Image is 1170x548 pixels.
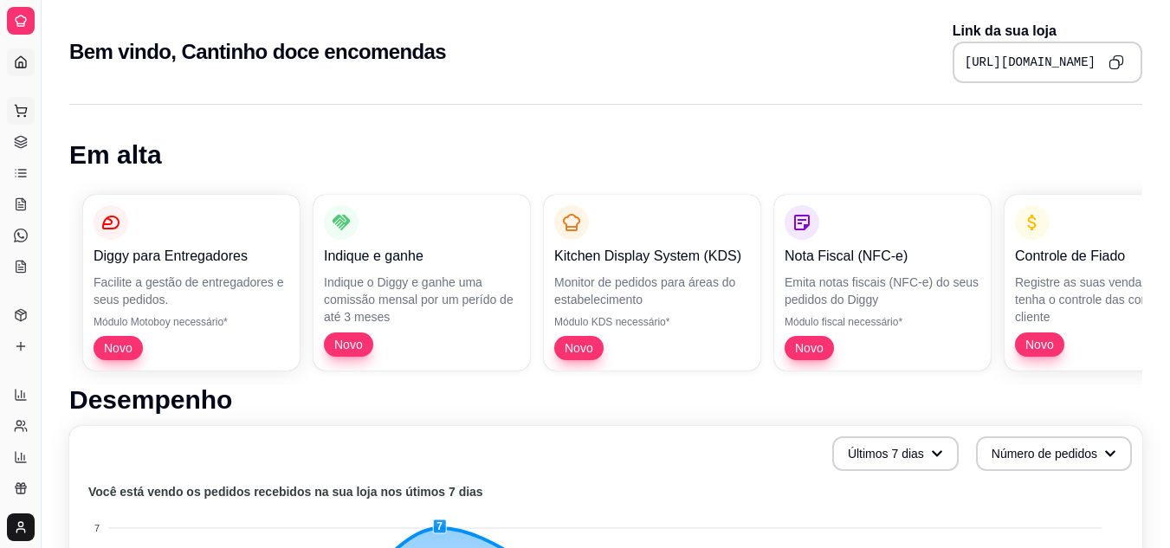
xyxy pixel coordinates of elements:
[94,274,289,308] p: Facilite a gestão de entregadores e seus pedidos.
[788,339,831,357] span: Novo
[94,523,100,533] tspan: 7
[953,21,1142,42] p: Link da sua loja
[97,339,139,357] span: Novo
[554,246,750,267] p: Kitchen Display System (KDS)
[324,274,520,326] p: Indique o Diggy e ganhe uma comissão mensal por um perído de até 3 meses
[774,195,991,371] button: Nota Fiscal (NFC-e)Emita notas fiscais (NFC-e) do seus pedidos do DiggyMódulo fiscal necessário*Novo
[558,339,600,357] span: Novo
[69,384,1142,416] h1: Desempenho
[554,274,750,308] p: Monitor de pedidos para áreas do estabelecimento
[785,315,980,329] p: Módulo fiscal necessário*
[976,436,1132,471] button: Número de pedidos
[544,195,760,371] button: Kitchen Display System (KDS)Monitor de pedidos para áreas do estabelecimentoMódulo KDS necessário...
[965,54,1096,71] pre: [URL][DOMAIN_NAME]
[832,436,959,471] button: Últimos 7 dias
[88,485,483,499] text: Você está vendo os pedidos recebidos na sua loja nos útimos 7 dias
[324,246,520,267] p: Indique e ganhe
[1018,336,1061,353] span: Novo
[327,336,370,353] span: Novo
[785,246,980,267] p: Nota Fiscal (NFC-e)
[83,195,300,371] button: Diggy para EntregadoresFacilite a gestão de entregadores e seus pedidos.Módulo Motoboy necessário...
[94,315,289,329] p: Módulo Motoboy necessário*
[314,195,530,371] button: Indique e ganheIndique o Diggy e ganhe uma comissão mensal por um perído de até 3 mesesNovo
[94,246,289,267] p: Diggy para Entregadores
[554,315,750,329] p: Módulo KDS necessário*
[1102,48,1130,76] button: Copy to clipboard
[69,38,446,66] h2: Bem vindo, Cantinho doce encomendas
[785,274,980,308] p: Emita notas fiscais (NFC-e) do seus pedidos do Diggy
[69,139,1142,171] h1: Em alta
